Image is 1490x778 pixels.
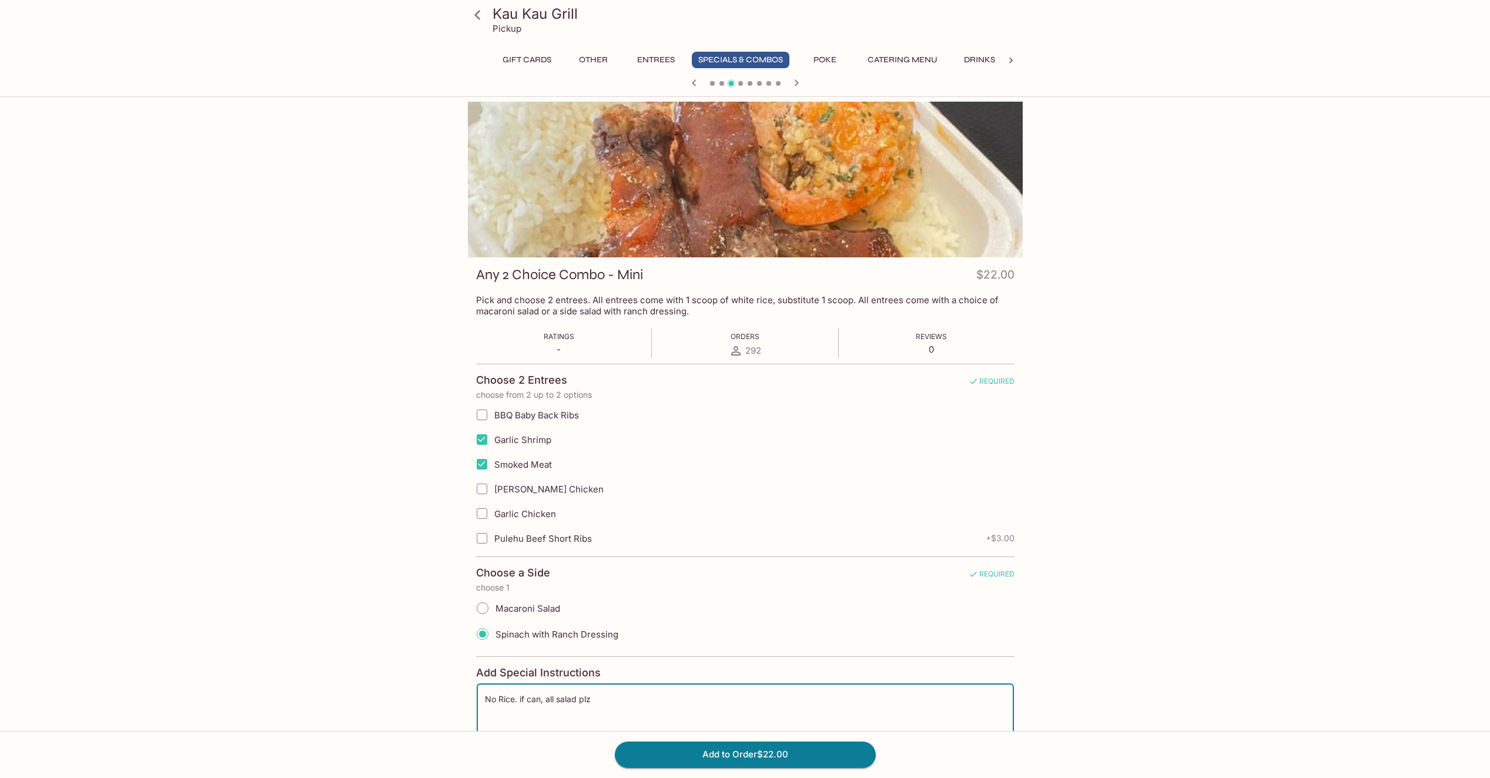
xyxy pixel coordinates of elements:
p: 0 [916,344,947,355]
p: choose 1 [476,583,1014,592]
span: Orders [731,332,759,341]
span: Garlic Shrimp [494,434,551,445]
h3: Any 2 Choice Combo - Mini [476,266,643,284]
span: Ratings [544,332,574,341]
button: Add to Order$22.00 [615,742,876,767]
h3: Kau Kau Grill [493,5,1018,23]
p: choose from 2 up to 2 options [476,390,1014,400]
h4: $22.00 [976,266,1014,289]
span: Pulehu Beef Short Ribs [494,533,592,544]
span: Reviews [916,332,947,341]
span: 292 [745,345,761,356]
button: Catering Menu [861,52,944,68]
div: Any 2 Choice Combo - Mini [468,102,1023,257]
span: [PERSON_NAME] Chicken [494,484,604,495]
span: REQUIRED [969,569,1014,583]
button: Other [567,52,620,68]
span: Macaroni Salad [495,603,560,614]
button: Gift Cards [496,52,558,68]
button: Poke [799,52,852,68]
p: - [544,344,574,355]
span: Smoked Meat [494,459,552,470]
span: + $3.00 [986,534,1014,543]
span: BBQ Baby Back Ribs [494,410,579,421]
span: Garlic Chicken [494,508,556,519]
p: Pick and choose 2 entrees. All entrees come with 1 scoop of white rice, substitute 1 scoop. All e... [476,294,1014,317]
button: Entrees [630,52,682,68]
p: Pickup [493,23,521,34]
h4: Choose 2 Entrees [476,374,567,387]
button: Drinks [953,52,1006,68]
h4: Add Special Instructions [476,666,1014,679]
span: REQUIRED [969,377,1014,390]
h4: Choose a Side [476,566,550,579]
button: Specials & Combos [692,52,789,68]
span: Spinach with Ranch Dressing [495,629,618,640]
